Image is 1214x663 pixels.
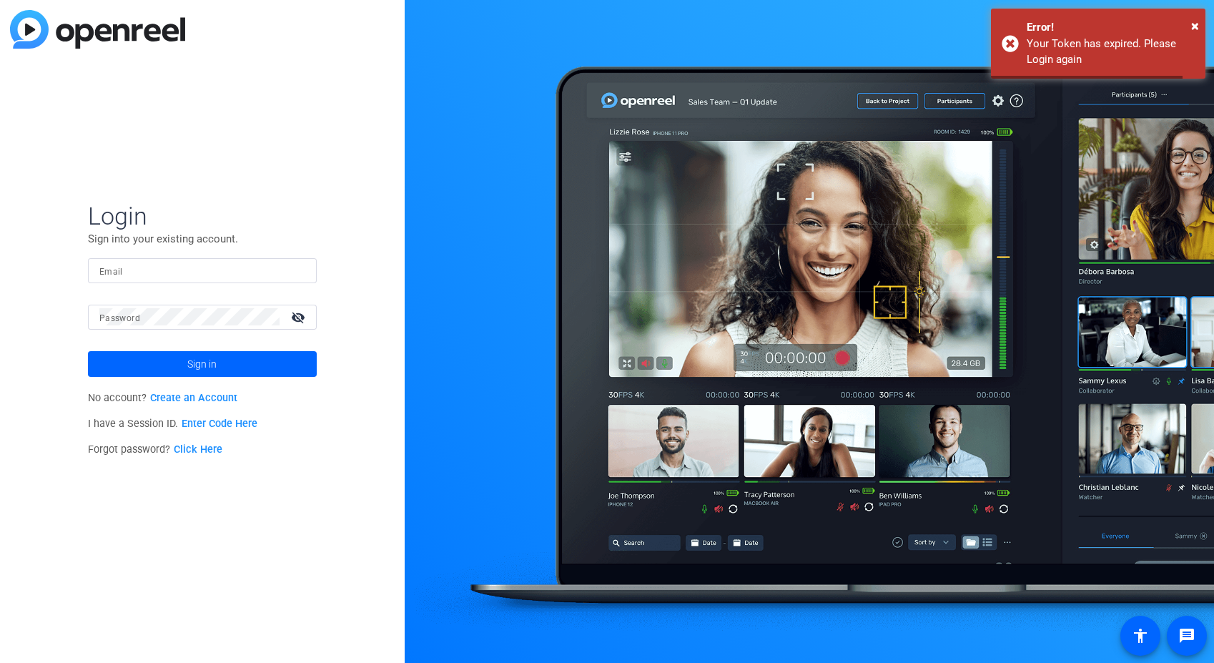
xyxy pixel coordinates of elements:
span: Forgot password? [88,443,222,456]
input: Enter Email Address [99,262,305,279]
span: No account? [88,392,237,404]
span: Sign in [187,346,217,382]
span: × [1191,17,1199,34]
mat-icon: accessibility [1132,627,1149,644]
mat-icon: message [1178,627,1195,644]
a: Enter Code Here [182,418,257,430]
a: Click Here [174,443,222,456]
img: blue-gradient.svg [10,10,185,49]
span: I have a Session ID. [88,418,257,430]
span: Login [88,201,317,231]
button: Close [1191,15,1199,36]
mat-icon: visibility_off [282,307,317,328]
div: Your Token has expired. Please Login again [1027,36,1195,68]
div: Error! [1027,19,1195,36]
button: Sign in [88,351,317,377]
mat-label: Password [99,313,140,323]
mat-label: Email [99,267,123,277]
a: Create an Account [150,392,237,404]
p: Sign into your existing account. [88,231,317,247]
